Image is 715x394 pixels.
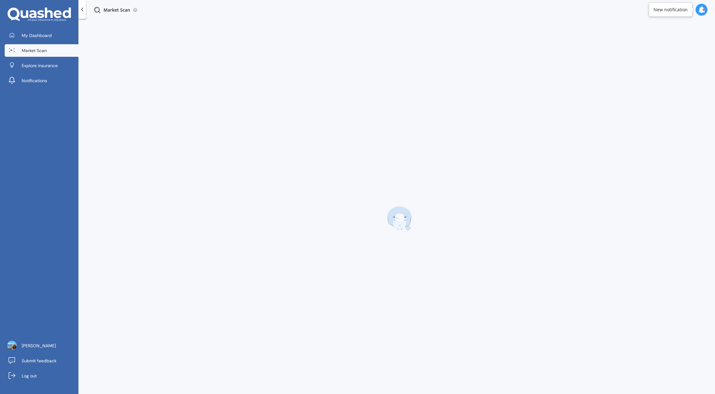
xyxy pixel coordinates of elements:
[104,7,130,13] p: Market Scan
[22,343,56,349] span: [PERSON_NAME]
[22,47,47,54] span: Market Scan
[93,6,101,14] img: inProgress.51aaab21b9fbb99c9c2d.svg
[22,62,58,69] span: Explore insurance
[22,77,47,84] span: Notifications
[5,44,78,57] a: Market Scan
[387,206,412,231] img: q-laptop.bc25ffb5ccee3f42f31d.webp
[5,29,78,42] a: My Dashboard
[22,373,37,379] span: Log out
[5,74,78,87] a: Notifications
[7,341,17,350] img: picture
[5,354,78,367] a: Submit feedback
[5,59,78,72] a: Explore insurance
[5,370,78,382] a: Log out
[22,32,52,39] span: My Dashboard
[22,358,56,364] span: Submit feedback
[5,339,78,352] a: [PERSON_NAME]
[654,7,688,13] div: New notification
